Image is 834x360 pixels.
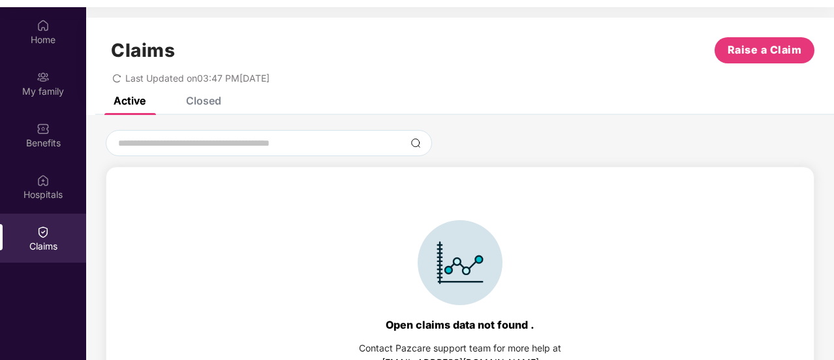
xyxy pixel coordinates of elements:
[715,37,814,63] button: Raise a Claim
[37,19,50,32] img: svg+xml;base64,PHN2ZyBpZD0iSG9tZSIgeG1sbnM9Imh0dHA6Ly93d3cudzMub3JnLzIwMDAvc3ZnIiB3aWR0aD0iMjAiIG...
[359,341,561,355] div: Contact Pazcare support team for more help at
[386,318,534,331] div: Open claims data not found .
[37,71,50,84] img: svg+xml;base64,PHN2ZyB3aWR0aD0iMjAiIGhlaWdodD0iMjAiIHZpZXdCb3g9IjAgMCAyMCAyMCIgZmlsbD0ibm9uZSIgeG...
[37,122,50,135] img: svg+xml;base64,PHN2ZyBpZD0iQmVuZWZpdHMiIHhtbG5zPSJodHRwOi8vd3d3LnczLm9yZy8yMDAwL3N2ZyIgd2lkdGg9Ij...
[418,220,502,305] img: svg+xml;base64,PHN2ZyBpZD0iSWNvbl9DbGFpbSIgZGF0YS1uYW1lPSJJY29uIENsYWltIiB4bWxucz0iaHR0cDovL3d3dy...
[410,138,421,148] img: svg+xml;base64,PHN2ZyBpZD0iU2VhcmNoLTMyeDMyIiB4bWxucz0iaHR0cDovL3d3dy53My5vcmcvMjAwMC9zdmciIHdpZH...
[125,73,270,84] span: Last Updated on 03:47 PM[DATE]
[37,174,50,187] img: svg+xml;base64,PHN2ZyBpZD0iSG9zcGl0YWxzIiB4bWxucz0iaHR0cDovL3d3dy53My5vcmcvMjAwMC9zdmciIHdpZHRoPS...
[37,225,50,238] img: svg+xml;base64,PHN2ZyBpZD0iQ2xhaW0iIHhtbG5zPSJodHRwOi8vd3d3LnczLm9yZy8yMDAwL3N2ZyIgd2lkdGg9IjIwIi...
[186,94,221,107] div: Closed
[111,39,175,61] h1: Claims
[114,94,146,107] div: Active
[112,73,121,84] span: redo
[728,42,802,58] span: Raise a Claim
